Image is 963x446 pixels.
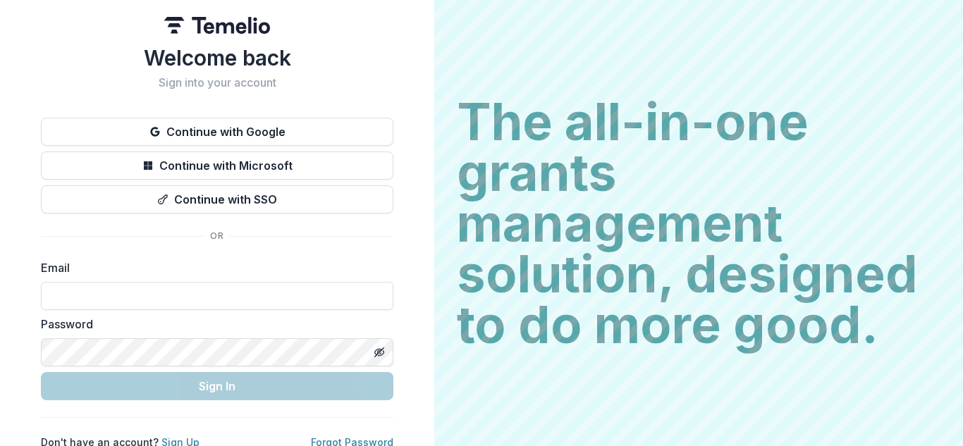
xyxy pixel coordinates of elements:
label: Email [41,259,385,276]
button: Continue with SSO [41,185,393,213]
label: Password [41,316,385,333]
img: Temelio [164,17,270,34]
button: Continue with Microsoft [41,151,393,180]
button: Toggle password visibility [368,341,391,364]
button: Continue with Google [41,118,393,146]
button: Sign In [41,372,393,400]
h1: Welcome back [41,45,393,70]
h2: Sign into your account [41,76,393,89]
